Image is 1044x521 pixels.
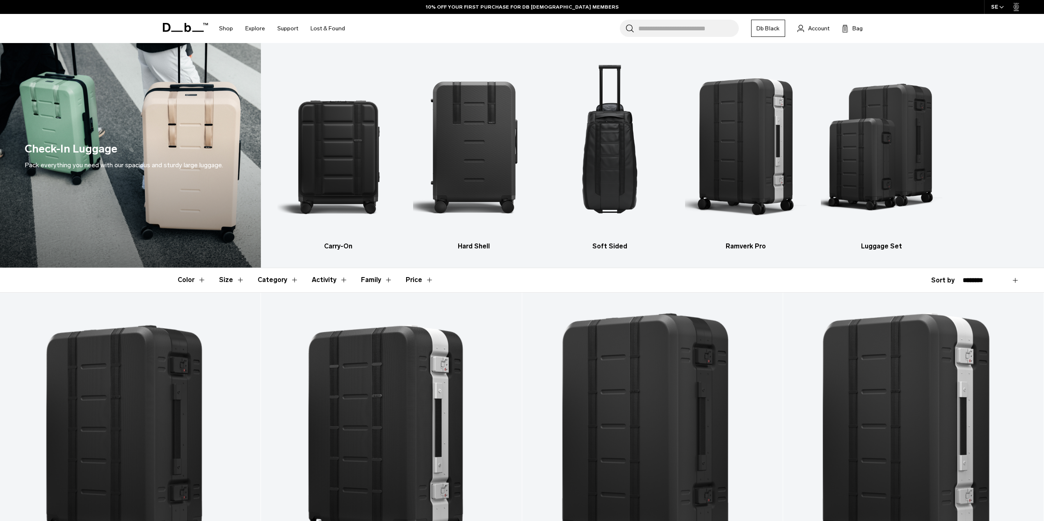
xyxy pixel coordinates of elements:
[258,268,299,292] button: Toggle Filter
[685,55,806,251] a: Db Ramverk Pro
[549,55,671,251] a: Db Soft Sided
[821,55,942,251] li: 5 / 5
[808,24,829,33] span: Account
[213,14,351,43] nav: Main Navigation
[821,55,942,237] img: Db
[413,55,535,251] a: Db Hard Shell
[685,55,806,237] img: Db
[413,55,535,237] img: Db
[361,268,393,292] button: Toggle Filter
[842,23,863,33] button: Bag
[245,14,265,43] a: Explore
[413,55,535,251] li: 2 / 5
[797,23,829,33] a: Account
[821,55,942,251] a: Db Luggage Set
[277,55,399,251] a: Db Carry-On
[277,241,399,251] h3: Carry-On
[549,241,671,251] h3: Soft Sided
[685,55,806,251] li: 4 / 5
[277,55,399,251] li: 1 / 5
[25,161,223,169] span: Pack everything you need with our spacious and sturdy large luggage.
[821,241,942,251] h3: Luggage Set
[219,14,233,43] a: Shop
[277,55,399,237] img: Db
[685,241,806,251] h3: Ramverk Pro
[852,24,863,33] span: Bag
[549,55,671,237] img: Db
[25,141,117,157] h1: Check-In Luggage
[549,55,671,251] li: 3 / 5
[311,14,345,43] a: Lost & Found
[413,241,535,251] h3: Hard Shell
[426,3,619,11] a: 10% OFF YOUR FIRST PURCHASE FOR DB [DEMOGRAPHIC_DATA] MEMBERS
[751,20,785,37] a: Db Black
[312,268,348,292] button: Toggle Filter
[277,14,298,43] a: Support
[219,268,244,292] button: Toggle Filter
[178,268,206,292] button: Toggle Filter
[406,268,434,292] button: Toggle Price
